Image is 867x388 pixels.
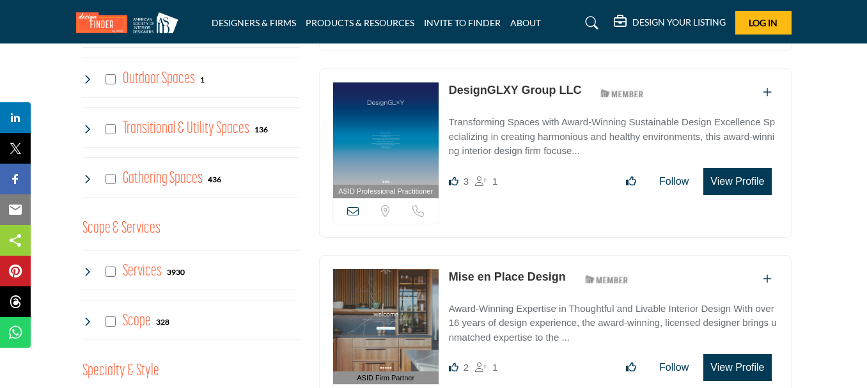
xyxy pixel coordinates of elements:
input: Select Services checkbox [105,267,116,277]
span: 1 [492,176,497,187]
button: View Profile [703,168,771,195]
a: ASID Firm Partner [333,269,439,385]
img: Mise en Place Design [333,269,439,371]
p: Award-Winning Expertise in Thoughtful and Livable Interior Design With over 16 years of design ex... [449,302,778,345]
a: PRODUCTS & RESOURCES [306,17,414,28]
span: 1 [492,362,497,373]
button: Specialty & Style [82,359,159,384]
input: Select Scope checkbox [105,316,116,327]
img: ASID Members Badge Icon [578,272,636,288]
span: ASID Firm Partner [357,373,414,384]
div: 328 Results For Scope [156,316,169,327]
h5: DESIGN YOUR LISTING [632,17,726,28]
button: Scope & Services [82,217,160,241]
a: ABOUT [510,17,541,28]
span: 3 [464,176,469,187]
img: DesignGLXY Group LLC [333,82,439,185]
div: 136 Results For Transitional & Utility Spaces [254,123,268,135]
input: Select Transitional & Utility Spaces checkbox [105,124,116,134]
a: DesignGLXY Group LLC [449,84,582,97]
b: 328 [156,318,169,327]
button: View Profile [703,354,771,381]
a: Award-Winning Expertise in Thoughtful and Livable Interior Design With over 16 years of design ex... [449,294,778,345]
a: Add To List [763,274,772,284]
span: ASID Professional Practitioner [338,186,433,197]
h4: Scope: New build or renovation [123,310,151,332]
i: Likes [449,362,458,372]
div: 436 Results For Gathering Spaces [208,173,221,185]
b: 136 [254,125,268,134]
h4: Outdoor Spaces: Outdoor Spaces [123,68,195,90]
h4: Transitional & Utility Spaces: Transitional & Utility Spaces [123,118,249,140]
h4: Services: Interior and exterior spaces including lighting, layouts, furnishings, accessories, art... [123,260,162,283]
span: 2 [464,362,469,373]
a: Add To List [763,87,772,98]
div: DESIGN YOUR LISTING [614,15,726,31]
a: Search [573,13,607,33]
button: Like listing [618,355,644,380]
img: Site Logo [76,12,185,33]
div: 3930 Results For Services [167,266,185,277]
button: Log In [735,11,792,35]
button: Follow [651,169,697,194]
a: Mise en Place Design [449,270,566,283]
div: Followers [475,360,497,375]
b: 436 [208,175,221,184]
span: Log In [749,17,777,28]
img: ASID Members Badge Icon [593,85,651,101]
a: ASID Professional Practitioner [333,82,439,198]
h4: Gathering Spaces: Gathering Spaces [123,167,203,190]
button: Like listing [618,169,644,194]
input: Select Outdoor Spaces checkbox [105,74,116,84]
a: DESIGNERS & FIRMS [212,17,296,28]
p: Transforming Spaces with Award-Winning Sustainable Design Excellence Specializing in creating har... [449,115,778,159]
b: 1 [200,75,205,84]
div: 1 Results For Outdoor Spaces [200,74,205,85]
p: DesignGLXY Group LLC [449,82,582,99]
i: Likes [449,176,458,186]
input: Select Gathering Spaces checkbox [105,174,116,184]
div: Followers [475,174,497,189]
button: Follow [651,355,697,380]
a: Transforming Spaces with Award-Winning Sustainable Design Excellence Specializing in creating har... [449,107,778,159]
b: 3930 [167,268,185,277]
p: Mise en Place Design [449,268,566,286]
a: INVITE TO FINDER [424,17,501,28]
